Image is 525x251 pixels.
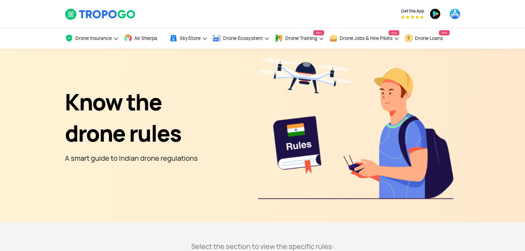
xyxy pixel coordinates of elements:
[134,35,157,41] span: Air Sherpa
[449,8,460,19] img: ic_appstore.png
[313,30,324,35] span: New
[169,28,208,49] a: SkyStore
[223,35,263,41] span: Drone Ecosystem
[65,8,136,20] img: TropoGo Logo
[285,35,317,41] span: Drone Training
[275,28,324,49] a: Drone TrainingNew
[389,30,399,35] span: New
[405,28,450,49] a: Drone LoansNew
[401,15,424,19] img: App Raking
[340,35,392,41] span: Drone Jobs & Hire Pilots
[180,35,201,41] span: SkyStore
[415,35,443,41] span: Drone Loans
[213,28,270,49] a: Drone Ecosystem
[65,28,119,49] a: Drone Insurance
[65,153,198,164] p: A smart guide to Indian drone regulations
[124,28,164,49] a: Air Sherpa
[430,8,441,19] img: ic_playstore.png
[439,30,449,35] span: New
[65,87,198,149] h1: Know the drone rules
[75,35,112,41] span: Drone Insurance
[401,8,424,14] span: Get the App
[329,28,399,49] a: Drone Jobs & Hire PilotsNew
